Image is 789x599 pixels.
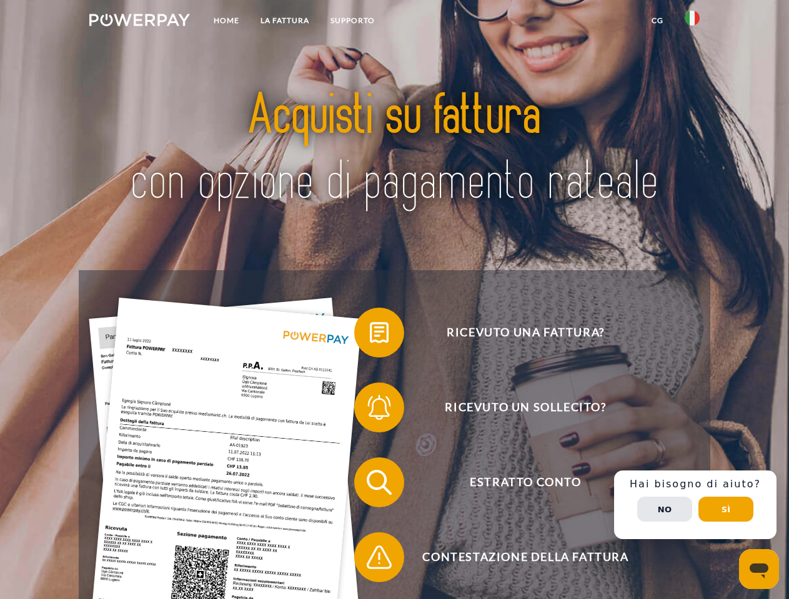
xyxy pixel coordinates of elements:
a: LA FATTURA [250,9,320,32]
span: Ricevuto un sollecito? [372,382,678,432]
button: No [637,497,692,522]
img: qb_search.svg [364,467,395,498]
a: CG [641,9,674,32]
span: Estratto conto [372,457,678,507]
button: Ricevuto un sollecito? [354,382,679,432]
span: Ricevuto una fattura? [372,308,678,358]
img: logo-powerpay-white.svg [89,14,190,26]
h3: Hai bisogno di aiuto? [622,478,769,490]
iframe: Pulsante per aprire la finestra di messaggistica [739,549,779,589]
button: Sì [698,497,753,522]
img: qb_warning.svg [364,542,395,573]
img: qb_bill.svg [364,317,395,348]
a: Supporto [320,9,385,32]
button: Estratto conto [354,457,679,507]
span: Contestazione della fattura [372,532,678,582]
a: Home [203,9,250,32]
div: Schnellhilfe [614,470,777,539]
button: Contestazione della fattura [354,532,679,582]
img: title-powerpay_it.svg [119,60,670,239]
img: qb_bell.svg [364,392,395,423]
img: it [685,11,700,26]
button: Ricevuto una fattura? [354,308,679,358]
